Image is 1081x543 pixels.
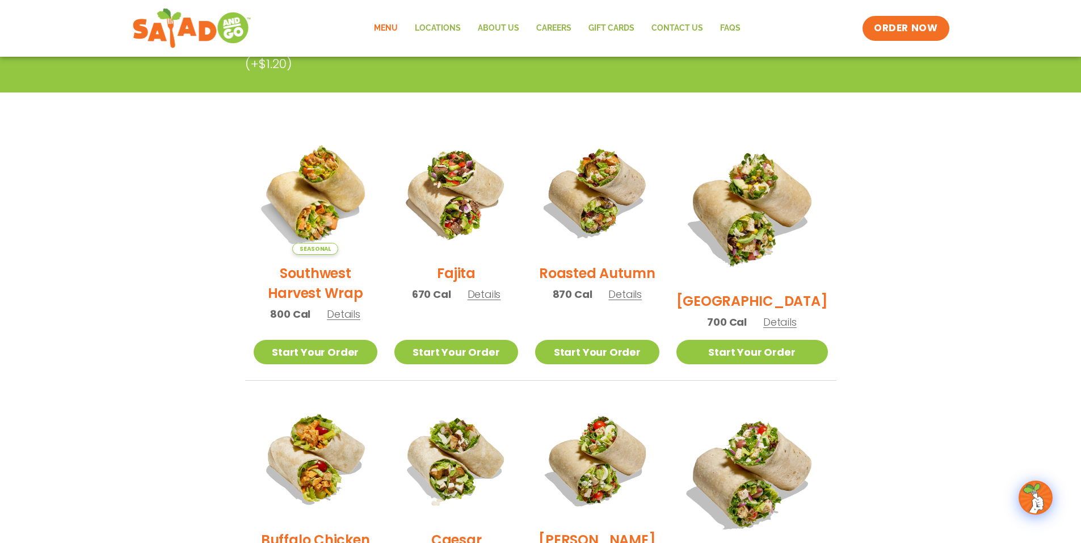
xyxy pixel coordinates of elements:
[553,287,592,302] span: 870 Cal
[676,340,828,364] a: Start Your Order
[643,15,712,41] a: Contact Us
[365,15,406,41] a: Menu
[437,263,476,283] h2: Fajita
[394,398,518,521] img: Product photo for Caesar Wrap
[539,263,655,283] h2: Roasted Autumn
[1020,482,1051,513] img: wpChatIcon
[292,243,338,255] span: Seasonal
[707,314,747,330] span: 700 Cal
[469,15,528,41] a: About Us
[406,15,469,41] a: Locations
[254,398,377,521] img: Product photo for Buffalo Chicken Wrap
[863,16,949,41] a: ORDER NOW
[327,307,360,321] span: Details
[270,306,310,322] span: 800 Cal
[254,263,377,303] h2: Southwest Harvest Wrap
[874,22,937,35] span: ORDER NOW
[535,398,659,521] img: Product photo for Cobb Wrap
[254,340,377,364] a: Start Your Order
[132,6,252,51] img: new-SAG-logo-768×292
[535,340,659,364] a: Start Your Order
[676,131,828,283] img: Product photo for BBQ Ranch Wrap
[412,287,451,302] span: 670 Cal
[763,315,797,329] span: Details
[254,131,377,255] img: Product photo for Southwest Harvest Wrap
[608,287,642,301] span: Details
[394,131,518,255] img: Product photo for Fajita Wrap
[468,287,501,301] span: Details
[712,15,749,41] a: FAQs
[394,340,518,364] a: Start Your Order
[580,15,643,41] a: GIFT CARDS
[676,291,828,311] h2: [GEOGRAPHIC_DATA]
[535,131,659,255] img: Product photo for Roasted Autumn Wrap
[528,15,580,41] a: Careers
[365,15,749,41] nav: Menu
